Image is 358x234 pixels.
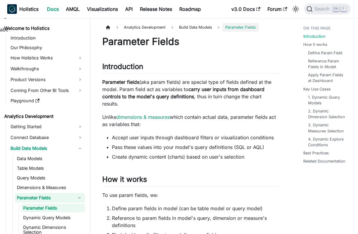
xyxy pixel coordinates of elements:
a: Dynamic Query Models [21,213,85,222]
span: Build Data Models [176,23,215,32]
p: To use param fields, we: [102,191,279,199]
a: Roadmap [176,4,205,14]
li: Reference to param fields in model's query, dimension or measure's definitions [112,214,279,229]
a: Release Notes [136,4,176,14]
h1: Parameter Fields [102,36,279,48]
a: How it works [303,42,327,47]
a: Forum [264,4,291,14]
a: dimensions & measures [116,114,170,120]
a: Our Philosophy [9,43,85,52]
li: Define param fields in model (can be table model or query model) [112,205,279,212]
a: How Holistics Works [9,53,85,63]
button: Collapse sidebar category 'Parameter Fields' [74,193,85,203]
span: Parameter Fields [222,23,259,32]
a: Analytics Development [2,112,85,121]
a: Related Documentation [303,158,345,164]
a: Docs [43,4,62,14]
a: Welcome to Holistics [2,24,85,33]
a: 1. Dynamic Query Models [308,94,346,106]
a: 3. Dynamic Measures Selection [308,122,346,134]
a: Connect Database [9,133,85,142]
li: Pass these values into your model's query definitions (SQL or AQL) [112,144,279,151]
button: Switch between dark and light mode (currently light mode) [291,4,301,14]
span: Analytics Development [121,23,168,32]
p: (aka param fields) are special type of fields defined at the model. Param field act as variables ... [102,78,279,107]
nav: Breadcrumbs [102,23,279,32]
a: API [122,4,136,14]
a: Parameter Fields [15,193,74,203]
strong: Parameter fields [102,79,139,85]
a: 2. Dynamic Dimension Selection [308,108,346,120]
a: v3.0 Docs [228,4,264,14]
a: Product Versions [9,75,85,84]
button: Search (Ctrl+K) [304,4,351,14]
a: Best Practices [303,150,329,156]
a: Data Models [15,154,85,163]
h2: Introduction [102,62,279,74]
a: HolisticsHolistics [7,4,39,14]
a: Introduction [303,33,326,39]
a: AMQL [62,4,83,14]
span: Search [313,6,333,12]
a: Visualizations [83,4,122,14]
li: Accept user inputs through dashboard filters or visualization conditions [112,134,279,141]
a: Table Models [15,164,85,172]
a: Key Use Cases [303,86,331,92]
a: Walkthroughs [9,64,85,74]
a: Home page [102,23,114,32]
p: Unlike which contain actual data, parameter fields act as variables that: [102,113,279,128]
kbd: K [341,6,347,11]
a: Playground [9,96,85,105]
a: Build Data Models [9,144,85,153]
a: Coming From Other BI Tools [9,86,85,95]
a: Parameter Fields [21,204,85,212]
a: Query Models [15,174,85,182]
a: Apply Param Fields at Dashboard [308,72,346,84]
b: Holistics [19,5,39,13]
a: Reference Param Fields in Model [308,58,346,70]
a: Getting Started [9,122,85,131]
a: 4. Dynamic Explore Conditions [308,136,346,148]
h2: How it works [102,175,279,186]
a: Dimensions & Measures [15,183,85,192]
a: Define Param Field [308,50,342,56]
a: Introduction [9,34,85,42]
li: Create dynamic content (charts) based on user's selection [112,153,279,160]
img: Holistics [7,4,17,14]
